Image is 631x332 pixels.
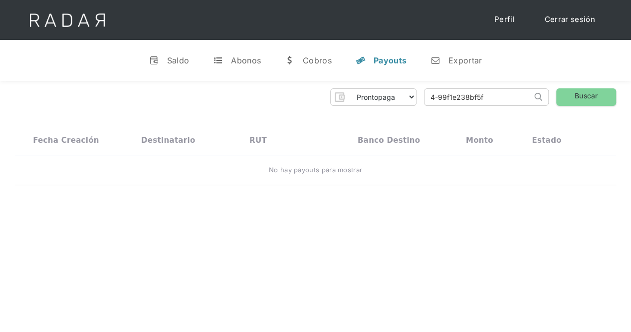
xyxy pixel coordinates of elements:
[484,10,525,29] a: Perfil
[213,55,223,65] div: t
[285,55,295,65] div: w
[356,55,366,65] div: y
[424,89,532,105] input: Busca por ID
[167,55,190,65] div: Saldo
[249,136,267,145] div: RUT
[330,88,417,106] form: Form
[430,55,440,65] div: n
[466,136,493,145] div: Monto
[448,55,482,65] div: Exportar
[231,55,261,65] div: Abonos
[532,136,561,145] div: Estado
[303,55,332,65] div: Cobros
[269,165,362,175] div: No hay payouts para mostrar
[374,55,407,65] div: Payouts
[149,55,159,65] div: v
[535,10,605,29] a: Cerrar sesión
[556,88,616,106] a: Buscar
[33,136,99,145] div: Fecha creación
[141,136,195,145] div: Destinatario
[358,136,420,145] div: Banco destino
